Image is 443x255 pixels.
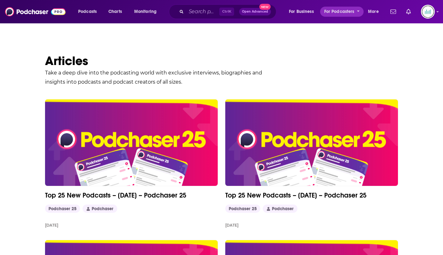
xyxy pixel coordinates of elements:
[45,223,58,228] div: [DATE]
[225,99,398,186] a: Top 25 New Podcasts – August 2025 – Podchaser 25
[320,7,364,17] button: open menu
[421,5,435,19] span: Logged in as podglomerate
[364,7,387,17] button: open menu
[45,53,398,68] h1: Articles
[74,7,105,17] button: open menu
[239,8,271,15] button: Open AdvancedNew
[45,205,80,213] a: Podchaser 25
[388,6,399,17] a: Show notifications dropdown
[78,7,97,16] span: Podcasts
[104,7,126,17] a: Charts
[368,7,379,16] span: More
[242,10,268,13] span: Open Advanced
[219,8,234,16] span: Ctrl K
[324,7,354,16] span: For Podcasters
[45,191,218,199] a: Top 25 New Podcasts – [DATE] – Podchaser 25
[134,7,157,16] span: Monitoring
[225,191,398,199] a: Top 25 New Podcasts – [DATE] – Podchaser 25
[186,7,219,17] input: Search podcasts, credits, & more...
[5,6,66,18] img: Podchaser - Follow, Share and Rate Podcasts
[130,7,165,17] button: open menu
[421,5,435,19] button: Show profile menu
[45,68,272,87] p: Take a deep dive into the podcasting world with exclusive interviews, biographies and insights in...
[225,223,239,228] div: [DATE]
[83,205,117,213] a: Podchaser
[175,4,282,19] div: Search podcasts, credits, & more...
[404,6,413,17] a: Show notifications dropdown
[263,205,297,213] a: Podchaser
[289,7,314,16] span: For Business
[45,99,218,186] a: Top 25 New Podcasts – September 2025 – Podchaser 25
[259,4,271,10] span: New
[285,7,322,17] button: open menu
[225,205,260,213] a: Podchaser 25
[108,7,122,16] span: Charts
[421,5,435,19] img: User Profile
